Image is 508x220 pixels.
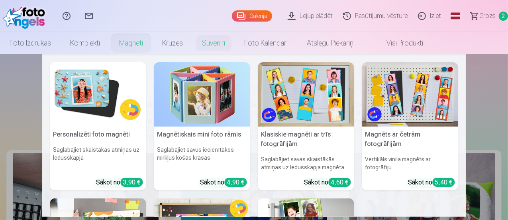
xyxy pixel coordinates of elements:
div: 4,90 € [225,178,247,187]
div: 4,60 € [329,178,351,187]
h6: Vertikāls vinila magnēts ar fotogrāfiju [362,152,458,174]
h6: Saglabājiet savus iecienītākos mirkļus košās krāsās [154,143,250,174]
a: Atslēgu piekariņi [297,32,364,54]
img: Klasiskie magnēti ar trīs fotogrāfijām [258,62,354,127]
span: 2 [499,12,508,21]
a: Magnētiskais mini foto rāmisMagnētiskais mini foto rāmisSaglabājiet savus iecienītākos mirkļus ko... [154,62,250,190]
div: Sākot no [408,178,455,187]
span: Grozs [479,11,496,21]
div: Sākot no [304,178,351,187]
h5: Magnēts ar četrām fotogrāfijām [362,127,458,152]
h6: Saglabājiet savas skaistākās atmiņas uz ledusskapja magnēta [258,152,354,174]
h5: Personalizēti foto magnēti [50,127,146,143]
h5: Magnētiskais mini foto rāmis [154,127,250,143]
div: Sākot no [96,178,143,187]
a: Komplekti [61,32,110,54]
h6: Saglabājiet skaistākās atmiņas uz ledusskapja [50,143,146,174]
a: Foto kalendāri [235,32,297,54]
a: Klasiskie magnēti ar trīs fotogrāfijāmKlasiskie magnēti ar trīs fotogrāfijāmSaglabājiet savas ska... [258,62,354,190]
div: Sākot no [200,178,247,187]
h5: Klasiskie magnēti ar trīs fotogrāfijām [258,127,354,152]
div: 3,90 € [121,178,143,187]
img: Personalizēti foto magnēti [50,62,146,127]
img: Magnētiskais mini foto rāmis [154,62,250,127]
a: Magnēts ar četrām fotogrāfijāmMagnēts ar četrām fotogrāfijāmVertikāls vinila magnēts ar fotogrāfi... [362,62,458,190]
a: Suvenīri [192,32,235,54]
img: /fa1 [3,3,49,29]
img: Magnēts ar četrām fotogrāfijām [362,62,458,127]
div: 5,40 € [433,178,455,187]
a: Visi produkti [364,32,433,54]
a: Galerija [232,10,272,22]
a: Personalizēti foto magnētiPersonalizēti foto magnētiSaglabājiet skaistākās atmiņas uz ledusskapja... [50,62,146,190]
a: Magnēti [110,32,153,54]
a: Krūzes [153,32,192,54]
